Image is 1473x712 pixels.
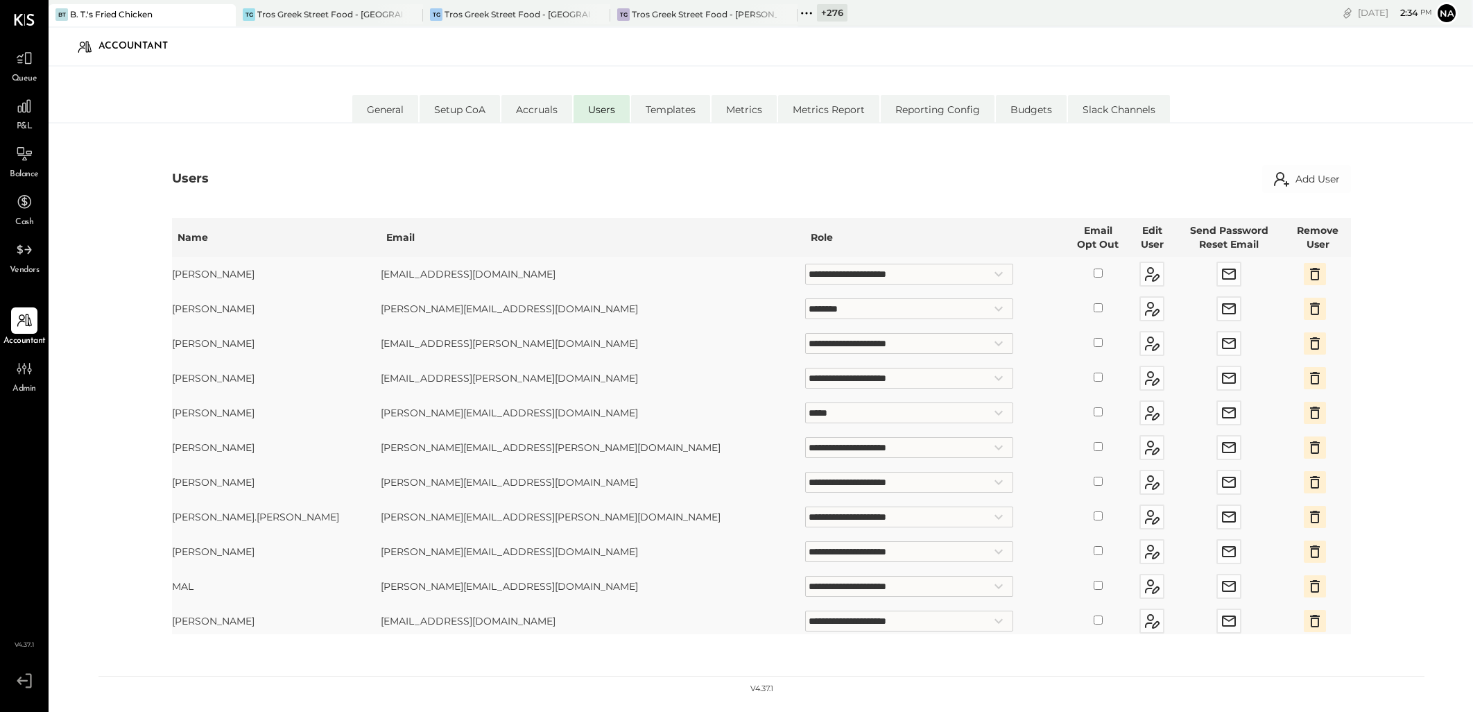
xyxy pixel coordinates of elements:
span: Queue [12,73,37,85]
button: Add User [1262,165,1351,193]
a: Balance [1,141,48,181]
th: Name [172,218,381,257]
div: BT [55,8,68,21]
td: [EMAIL_ADDRESS][PERSON_NAME][DOMAIN_NAME] [381,326,805,361]
td: [PERSON_NAME][EMAIL_ADDRESS][PERSON_NAME][DOMAIN_NAME] [381,500,805,534]
td: [PERSON_NAME].[PERSON_NAME] [172,500,381,534]
li: General [352,95,418,123]
div: B. T.'s Fried Chicken [70,8,153,20]
a: Vendors [1,237,48,277]
a: P&L [1,93,48,133]
span: Admin [12,383,36,396]
button: Na [1436,2,1458,24]
th: Email Opt Out [1065,218,1131,257]
li: Metrics Report [778,95,879,123]
li: Accruals [501,95,572,123]
td: [EMAIL_ADDRESS][PERSON_NAME][DOMAIN_NAME] [381,361,805,396]
td: [PERSON_NAME] [172,396,381,430]
div: Users [172,170,209,188]
td: [PERSON_NAME][EMAIL_ADDRESS][DOMAIN_NAME] [381,465,805,500]
td: [PERSON_NAME] [172,430,381,465]
td: [PERSON_NAME] [172,291,381,326]
span: P&L [17,121,33,133]
div: [DATE] [1358,6,1432,19]
td: [PERSON_NAME] [172,361,381,396]
th: Send Password Reset Email [1173,218,1285,257]
a: Queue [1,45,48,85]
li: Slack Channels [1068,95,1170,123]
a: Cash [1,189,48,229]
div: Tros Greek Street Food - [GEOGRAPHIC_DATA] [445,8,589,20]
li: Metrics [712,95,777,123]
th: Remove User [1285,218,1351,257]
div: Tros Greek Street Food - [GEOGRAPHIC_DATA] [257,8,402,20]
span: Balance [10,169,39,181]
div: + 276 [817,4,847,22]
li: Users [574,95,630,123]
td: [PERSON_NAME][EMAIL_ADDRESS][DOMAIN_NAME] [381,291,805,326]
td: [EMAIL_ADDRESS][DOMAIN_NAME] [381,604,805,638]
div: v 4.37.1 [750,684,773,695]
td: [PERSON_NAME] [172,326,381,361]
a: Admin [1,355,48,396]
div: Tros Greek Street Food - [PERSON_NAME] [632,8,777,20]
td: [PERSON_NAME][EMAIL_ADDRESS][DOMAIN_NAME] [381,396,805,430]
div: copy link [1341,6,1354,20]
span: Vendors [10,264,40,277]
td: MAL [172,569,381,604]
th: Role [805,218,1065,257]
li: Budgets [996,95,1067,123]
td: [PERSON_NAME][EMAIL_ADDRESS][DOMAIN_NAME] [381,569,805,604]
div: TG [430,8,442,21]
div: TG [617,8,630,21]
td: [PERSON_NAME] [172,534,381,569]
li: Reporting Config [881,95,994,123]
li: Setup CoA [420,95,500,123]
div: Accountant [98,35,182,58]
div: TG [243,8,255,21]
td: [PERSON_NAME] [172,604,381,638]
td: [PERSON_NAME][EMAIL_ADDRESS][DOMAIN_NAME] [381,534,805,569]
span: Cash [15,217,33,229]
td: [PERSON_NAME] [172,257,381,291]
td: [PERSON_NAME][EMAIL_ADDRESS][PERSON_NAME][DOMAIN_NAME] [381,430,805,465]
td: [PERSON_NAME] [172,465,381,500]
span: Accountant [3,335,46,348]
th: Email [381,218,805,257]
li: Templates [631,95,710,123]
a: Accountant [1,307,48,348]
th: Edit User [1130,218,1173,257]
td: [EMAIL_ADDRESS][DOMAIN_NAME] [381,257,805,291]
